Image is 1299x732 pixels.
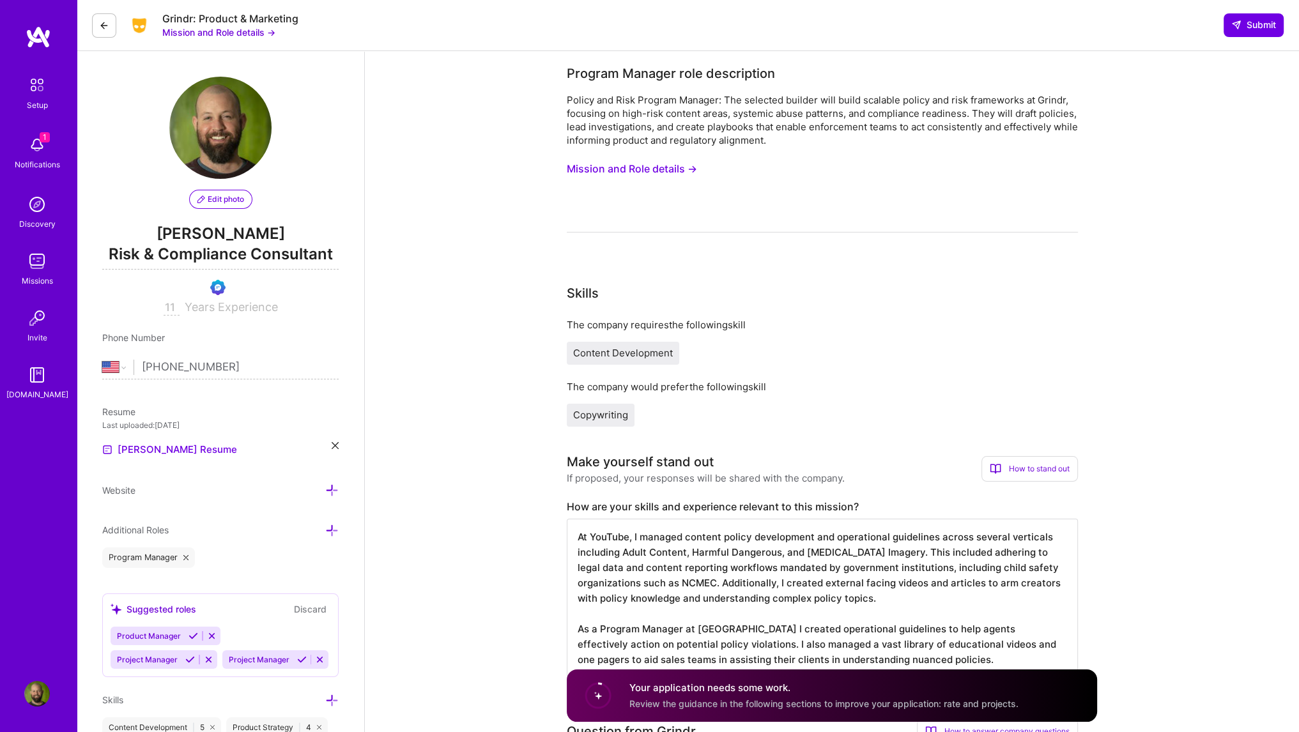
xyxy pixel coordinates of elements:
[990,463,1001,475] i: icon BookOpen
[185,300,278,314] span: Years Experience
[185,655,195,664] i: Accept
[117,631,181,641] span: Product Manager
[24,132,50,158] img: bell
[197,195,205,203] i: icon PencilPurple
[981,456,1078,482] div: How to stand out
[567,93,1078,147] div: Policy and Risk Program Manager: The selected builder will build scalable policy and risk framewo...
[162,26,275,39] button: Mission and Role details →
[567,519,1078,677] textarea: At YouTube, I managed content policy development and operational guidelines across several vertic...
[102,243,339,270] span: Risk & Compliance Consultant
[573,347,673,359] span: Content Development
[567,64,775,83] div: Program Manager role description
[6,388,68,401] div: [DOMAIN_NAME]
[27,331,47,344] div: Invite
[102,547,195,568] div: Program Manager
[162,12,298,26] div: Grindr: Product & Marketing
[1231,19,1276,31] span: Submit
[127,16,152,35] img: Company Logo
[24,362,50,388] img: guide book
[183,555,188,560] i: icon Close
[629,698,1018,709] span: Review the guidance in the following sections to improve your application: rate and projects.
[102,406,135,417] span: Resume
[332,442,339,449] i: icon Close
[567,471,845,485] div: If proposed, your responses will be shared with the company.
[567,500,1078,514] label: How are your skills and experience relevant to this mission?
[24,248,50,274] img: teamwork
[573,409,628,421] span: Copywriting
[102,224,339,243] span: [PERSON_NAME]
[567,318,1078,332] div: The company requires the following skill
[290,602,330,616] button: Discard
[142,349,339,386] input: +1 (000) 000-0000
[27,98,48,112] div: Setup
[15,158,60,171] div: Notifications
[24,72,50,98] img: setup
[102,524,169,535] span: Additional Roles
[102,485,135,496] span: Website
[99,20,109,31] i: icon LeftArrowDark
[189,190,252,209] button: Edit photo
[111,602,196,616] div: Suggested roles
[1231,20,1241,30] i: icon SendLight
[102,445,112,455] img: Resume
[567,157,697,181] button: Mission and Role details →
[567,452,714,471] div: Make yourself stand out
[40,132,50,142] span: 1
[567,284,599,303] div: Skills
[102,694,123,705] span: Skills
[102,442,237,457] a: [PERSON_NAME] Resume
[24,681,50,706] img: User Avatar
[111,604,121,614] i: icon SuggestedTeams
[567,380,1078,393] div: The company would prefer the following skill
[22,274,53,287] div: Missions
[164,300,180,316] input: XX
[1224,13,1284,36] button: Submit
[229,655,289,664] span: Project Manager
[315,655,325,664] i: Reject
[210,280,226,295] img: Evaluation Call Booked
[117,655,178,664] span: Project Manager
[197,194,244,205] span: Edit photo
[188,631,198,641] i: Accept
[210,725,215,729] i: icon Close
[207,631,217,641] i: Reject
[102,418,339,432] div: Last uploaded: [DATE]
[26,26,51,49] img: logo
[21,681,53,706] a: User Avatar
[24,305,50,331] img: Invite
[317,725,321,729] i: icon Close
[102,332,165,343] span: Phone Number
[629,681,1018,694] h4: Your application needs some work.
[204,655,213,664] i: Reject
[297,655,307,664] i: Accept
[24,192,50,217] img: discovery
[19,217,56,231] div: Discovery
[169,77,272,179] img: User Avatar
